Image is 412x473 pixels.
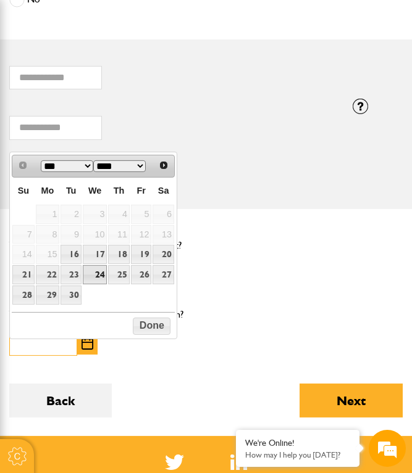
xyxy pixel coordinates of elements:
a: 28 [12,286,34,305]
img: d_20077148190_company_1631870298795_20077148190 [21,68,52,86]
div: Minimize live chat window [203,6,232,36]
a: 25 [108,265,129,284]
span: Monday [41,186,54,195]
button: Done [133,318,170,335]
a: 30 [61,286,82,305]
img: Linked In [230,454,247,470]
span: Thursday [114,186,125,195]
a: 26 [131,265,152,284]
button: Next [300,384,403,417]
img: Choose date [82,337,93,350]
a: 18 [108,245,129,264]
span: Friday [137,186,145,195]
textarea: Type your message and hit 'Enter' [16,223,225,369]
span: Wednesday [88,186,101,195]
a: 27 [153,265,174,284]
span: Saturday [158,186,169,195]
img: Twitter [165,454,184,470]
input: Enter your last name [16,114,225,141]
a: Next [155,157,173,175]
input: Enter your email address [16,150,225,178]
p: How may I help you today? [245,450,350,459]
a: 19 [131,245,152,264]
a: 17 [83,245,107,264]
span: Tuesday [66,186,77,195]
span: Sunday [18,186,29,195]
button: Back [9,384,112,417]
a: 22 [36,265,60,284]
a: 16 [61,245,82,264]
a: 20 [153,245,174,264]
a: 24 [83,265,107,284]
div: We're Online! [245,438,350,448]
a: 21 [12,265,34,284]
a: LinkedIn [230,454,247,470]
a: 29 [36,286,60,305]
div: Chat with us now [64,69,208,85]
input: Enter your phone number [16,187,225,214]
span: Next [159,160,169,170]
em: Start Chat [168,380,224,397]
a: 23 [61,265,82,284]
